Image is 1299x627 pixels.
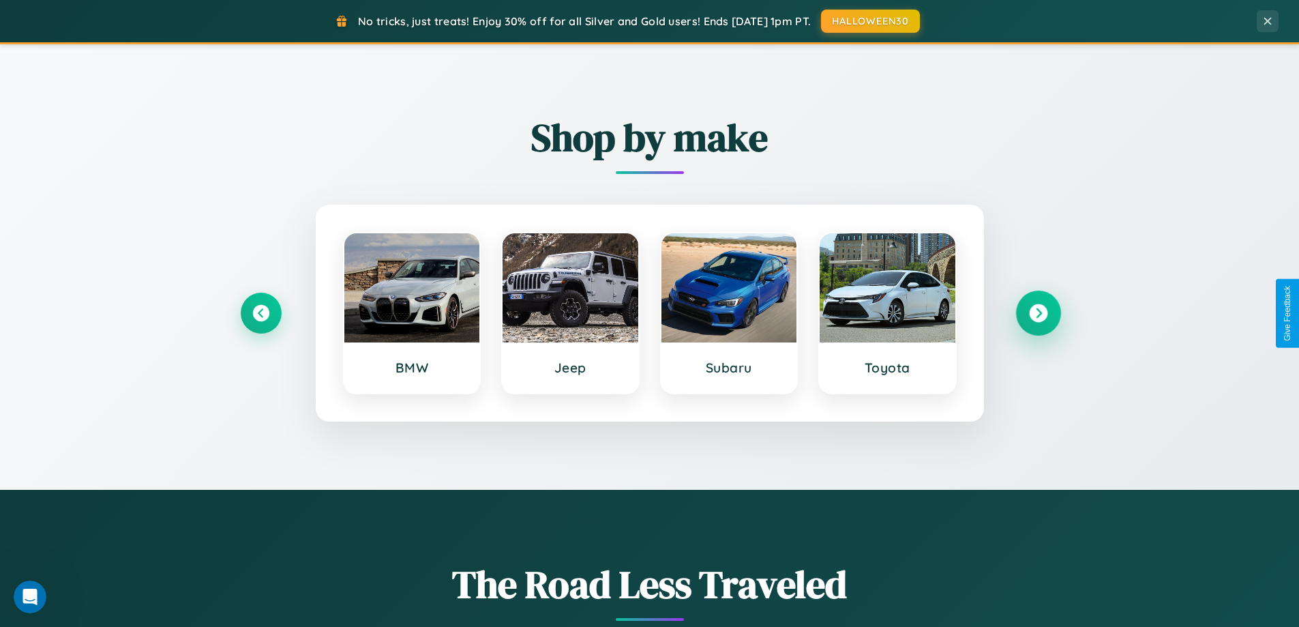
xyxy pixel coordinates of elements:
div: Give Feedback [1283,286,1292,341]
h3: BMW [358,360,466,376]
button: HALLOWEEN30 [821,10,920,33]
iframe: Intercom live chat [14,581,46,613]
h3: Subaru [675,360,783,376]
span: No tricks, just treats! Enjoy 30% off for all Silver and Gold users! Ends [DATE] 1pm PT. [358,14,811,28]
h3: Jeep [516,360,625,376]
h2: Shop by make [241,111,1059,164]
h3: Toyota [833,360,942,376]
h1: The Road Less Traveled [241,558,1059,611]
